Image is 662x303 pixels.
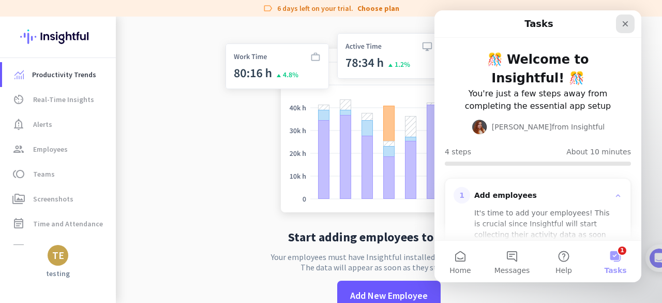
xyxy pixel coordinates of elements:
i: label [263,3,273,13]
a: notification_importantAlerts [2,112,116,137]
div: TE [52,250,64,261]
a: Choose plan [357,3,399,13]
img: menu-item [14,70,24,79]
span: Time and Attendance [33,218,103,230]
span: Add New Employee [350,289,428,302]
span: Employees [33,143,68,155]
span: Real-Time Insights [33,93,94,106]
span: Productivity Trends [32,68,96,81]
i: event_note [12,218,25,230]
p: Your employees must have Insightful installed on their computers. The data will appear as soon as... [271,252,507,272]
i: perm_media [12,193,25,205]
span: Activities [33,242,64,255]
i: storage [12,242,25,255]
img: Insightful logo [20,17,96,57]
i: notification_important [12,118,25,131]
span: Teams [33,168,55,180]
a: menu-itemProductivity Trends [2,62,116,87]
i: av_timer [12,93,25,106]
i: group [12,143,25,155]
img: no-search-results [218,17,560,223]
a: tollTeams [2,162,116,186]
span: Screenshots [33,193,73,205]
a: groupEmployees [2,137,116,162]
a: storageActivities [2,236,116,261]
a: event_noteTime and Attendance [2,211,116,236]
iframe: Intercom live chat [434,10,641,282]
i: toll [12,168,25,180]
a: av_timerReal-Time Insights [2,87,116,112]
h2: Start adding employees to Insightful [288,231,490,243]
a: perm_mediaScreenshots [2,186,116,211]
span: Alerts [33,118,52,131]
